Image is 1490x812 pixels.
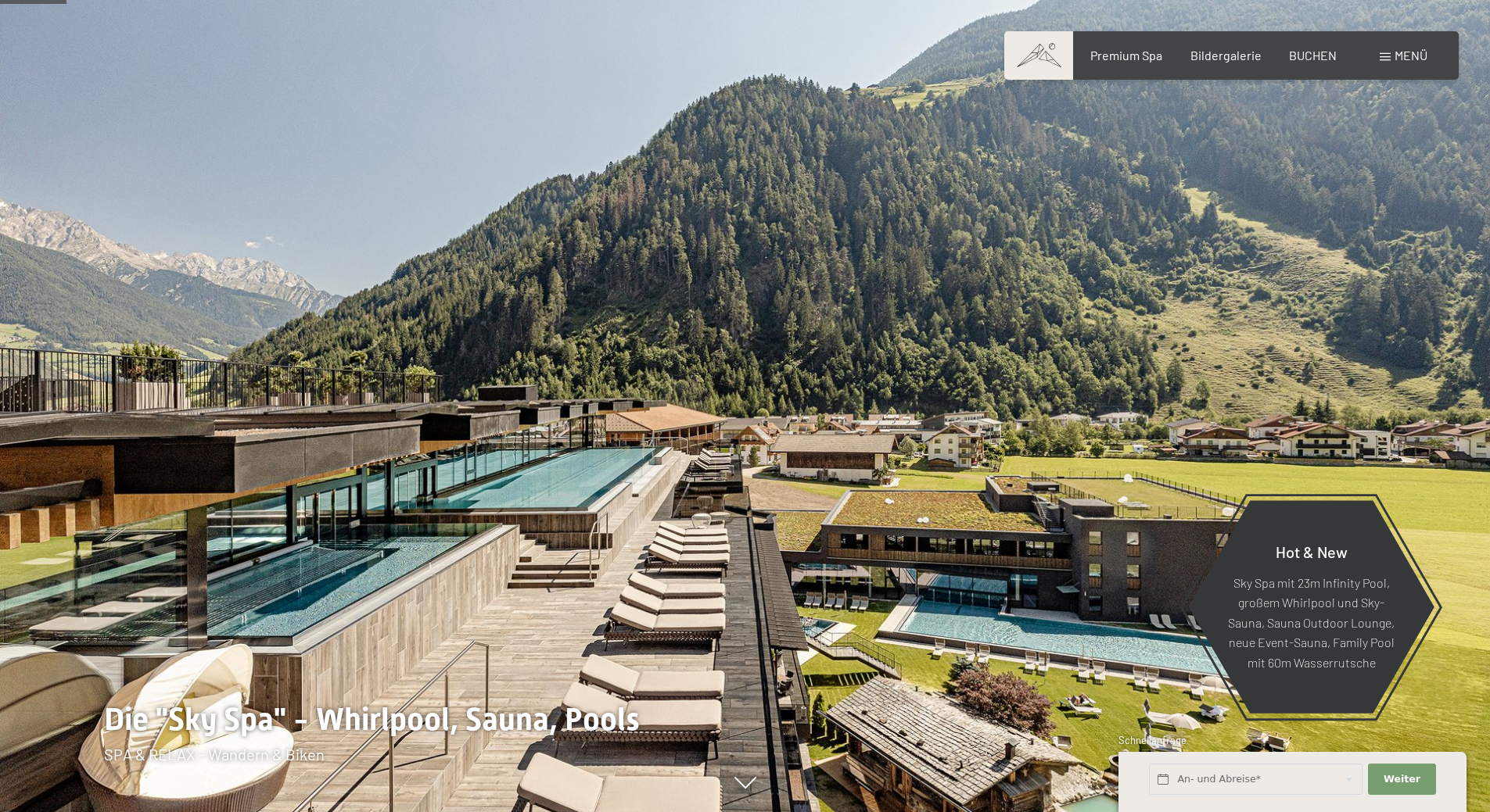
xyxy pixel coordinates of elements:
button: Weiter [1368,764,1435,796]
span: Menü [1395,48,1427,63]
span: Weiter [1384,772,1420,786]
a: BUCHEN [1289,48,1337,63]
p: Sky Spa mit 23m Infinity Pool, großem Whirlpool und Sky-Sauna, Sauna Outdoor Lounge, neue Event-S... [1226,572,1396,672]
span: Schnellanfrage [1118,734,1187,746]
a: Hot & New Sky Spa mit 23m Infinity Pool, großem Whirlpool und Sky-Sauna, Sauna Outdoor Lounge, ne... [1187,499,1435,714]
a: Premium Spa [1090,48,1162,63]
span: Hot & New [1276,542,1348,560]
a: Bildergalerie [1190,48,1262,63]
